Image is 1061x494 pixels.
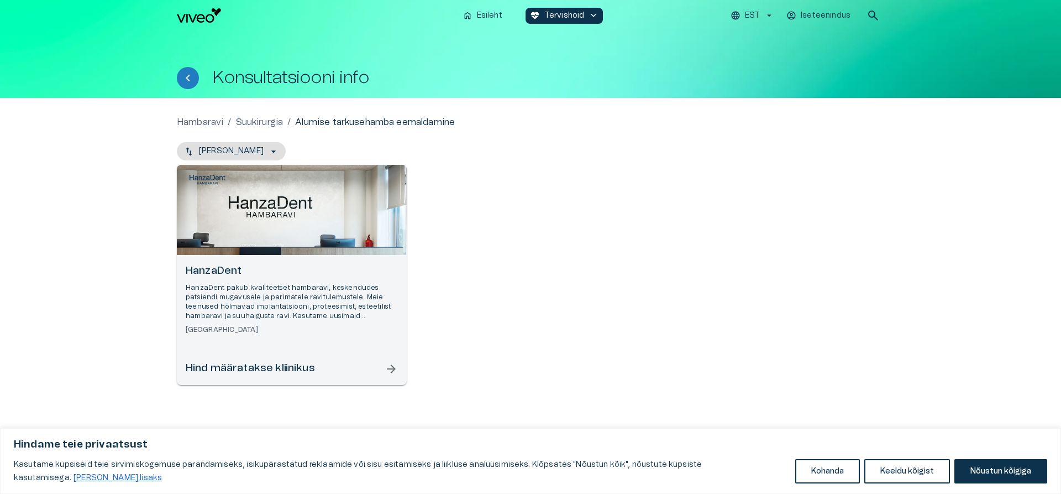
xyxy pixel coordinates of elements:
span: Help [56,9,73,18]
h6: Hind määratakse kliinikus [186,361,315,376]
p: / [228,116,231,129]
a: Hambaravi [177,116,223,129]
button: Kohanda [795,459,860,483]
p: Alumise tarkusehamba eemaldamine [295,116,455,129]
button: homeEsileht [458,8,508,24]
p: HanzaDent pakub kvaliteetset hambaravi, keskendudes patsiendi mugavusele ja parimatele ravitulemu... [186,283,398,321]
h1: Konsultatsiooni info [212,68,369,87]
p: Tervishoid [544,10,585,22]
span: ecg_heart [530,11,540,20]
img: HanzaDent logo [185,173,229,187]
button: [PERSON_NAME] [177,142,286,160]
button: Keeldu kõigist [864,459,950,483]
button: ecg_heartTervishoidkeyboard_arrow_down [526,8,603,24]
button: open search modal [862,4,884,27]
a: Suukirurgia [236,116,283,129]
h6: HanzaDent [186,264,398,279]
a: Loe lisaks [73,474,162,482]
p: EST [745,10,760,22]
p: Esileht [477,10,502,22]
button: Nõustun kõigiga [954,459,1047,483]
span: home [463,11,472,20]
p: Hindame teie privaatsust [14,438,1047,451]
span: arrow_forward [385,362,398,376]
h6: [GEOGRAPHIC_DATA] [186,325,398,335]
span: keyboard_arrow_down [589,11,598,20]
p: [PERSON_NAME] [199,145,264,157]
span: search [866,9,880,22]
button: Tagasi [177,67,199,89]
p: / [287,116,291,129]
img: Viveo logo [177,8,221,23]
button: Iseteenindus [785,8,853,24]
a: Navigate to homepage [177,8,454,23]
a: Open selected supplier available booking dates [177,165,407,385]
p: Kasutame küpsiseid teie sirvimiskogemuse parandamiseks, isikupärastatud reklaamide või sisu esita... [14,458,787,485]
button: EST [729,8,776,24]
p: Iseteenindus [801,10,850,22]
